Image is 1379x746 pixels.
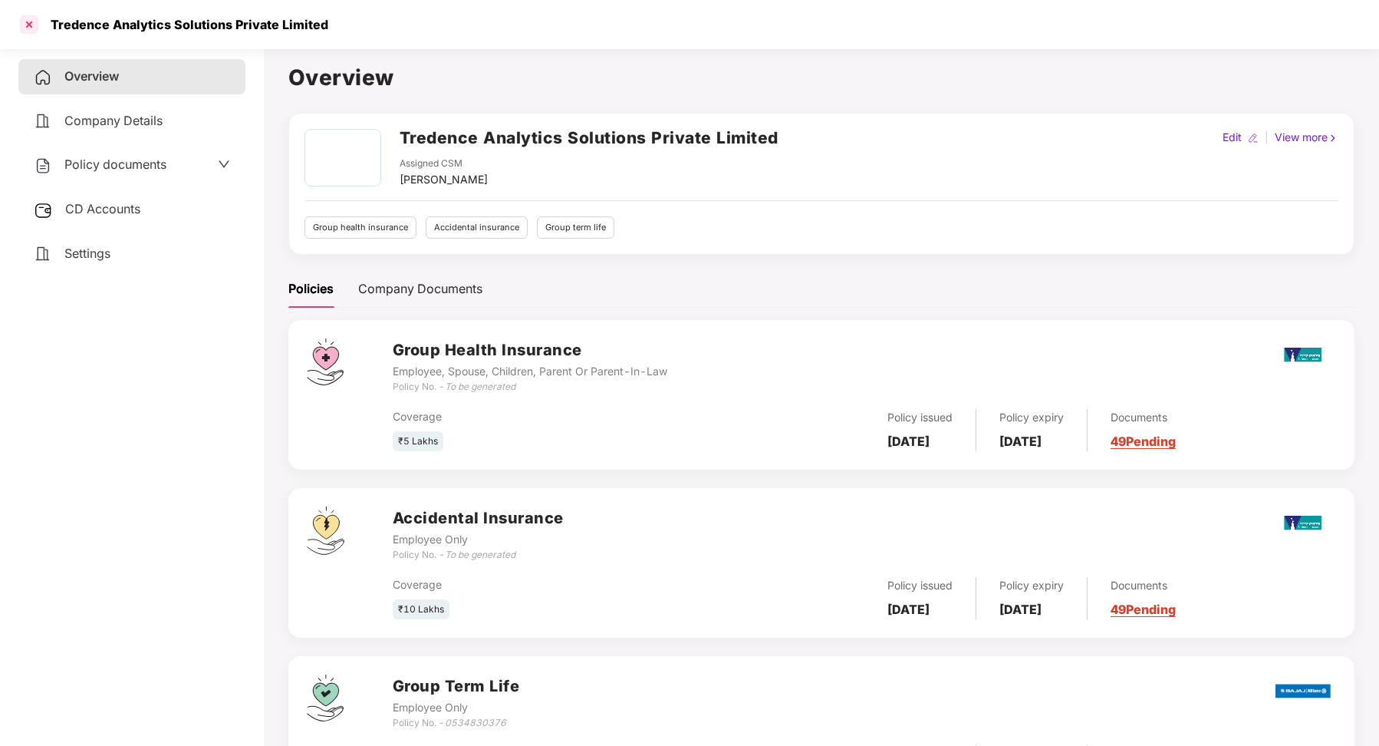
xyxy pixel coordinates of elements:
[393,716,520,731] div: Policy No. -
[358,279,482,299] div: Company Documents
[393,531,564,548] div: Employee Only
[34,201,53,220] img: svg+xml;base64,PHN2ZyB3aWR0aD0iMjUiIGhlaWdodD0iMjQiIHZpZXdCb3g9IjAgMCAyNSAyNCIgZmlsbD0ibm9uZSIgeG...
[65,201,140,216] span: CD Accounts
[393,699,520,716] div: Employee Only
[393,548,564,563] div: Policy No. -
[426,216,528,239] div: Accidental insurance
[999,577,1064,594] div: Policy expiry
[393,380,667,394] div: Policy No. -
[1111,577,1176,594] div: Documents
[393,408,707,425] div: Coverage
[445,549,515,560] i: To be generated
[34,112,52,130] img: svg+xml;base64,PHN2ZyB4bWxucz0iaHR0cDovL3d3dy53My5vcmcvMjAwMC9zdmciIHdpZHRoPSIyNCIgaGVpZ2h0PSIyNC...
[64,246,110,261] span: Settings
[400,157,488,171] div: Assigned CSM
[1248,133,1259,144] img: editIcon
[34,157,52,175] img: svg+xml;base64,PHN2ZyB4bWxucz0iaHR0cDovL3d3dy53My5vcmcvMjAwMC9zdmciIHdpZHRoPSIyNCIgaGVpZ2h0PSIyNC...
[445,717,506,728] i: 0534830376
[1111,602,1176,617] a: 49 Pending
[288,61,1354,94] h1: Overview
[64,113,163,128] span: Company Details
[393,675,520,698] h3: Group Term Life
[393,599,449,620] div: ₹10 Lakhs
[1284,336,1322,374] img: nicl.png
[393,363,667,380] div: Employee, Spouse, Children, Parent Or Parent-In-Law
[887,434,930,449] b: [DATE]
[887,577,953,594] div: Policy issued
[999,409,1064,426] div: Policy expiry
[887,409,953,426] div: Policy issued
[1262,129,1272,146] div: |
[393,431,443,452] div: ₹5 Lakhs
[307,338,344,385] img: svg+xml;base64,PHN2ZyB4bWxucz0iaHR0cDovL3d3dy53My5vcmcvMjAwMC9zdmciIHdpZHRoPSI0Ny43MTQiIGhlaWdodD...
[218,158,230,170] span: down
[34,245,52,263] img: svg+xml;base64,PHN2ZyB4bWxucz0iaHR0cDovL3d3dy53My5vcmcvMjAwMC9zdmciIHdpZHRoPSIyNCIgaGVpZ2h0PSIyNC...
[41,17,328,32] div: Tredence Analytics Solutions Private Limited
[445,381,515,392] i: To be generated
[400,171,488,188] div: [PERSON_NAME]
[393,507,564,530] h3: Accidental Insurance
[307,675,344,721] img: svg+xml;base64,PHN2ZyB4bWxucz0iaHR0cDovL3d3dy53My5vcmcvMjAwMC9zdmciIHdpZHRoPSI0Ny43MTQiIGhlaWdodD...
[1272,129,1341,146] div: View more
[1328,133,1338,144] img: rightIcon
[1111,409,1176,426] div: Documents
[1284,504,1322,542] img: nicl.png
[1219,129,1245,146] div: Edit
[34,68,52,87] img: svg+xml;base64,PHN2ZyB4bWxucz0iaHR0cDovL3d3dy53My5vcmcvMjAwMC9zdmciIHdpZHRoPSIyNCIgaGVpZ2h0PSIyNC...
[307,507,344,555] img: svg+xml;base64,PHN2ZyB4bWxucz0iaHR0cDovL3d3dy53My5vcmcvMjAwMC9zdmciIHdpZHRoPSI0OS4zMjEiIGhlaWdodD...
[400,125,778,150] h2: Tredence Analytics Solutions Private Limited
[304,216,416,239] div: Group health insurance
[288,279,334,299] div: Policies
[537,216,614,239] div: Group term life
[1275,674,1331,708] img: bajaj.png
[64,68,119,84] span: Overview
[64,157,166,172] span: Policy documents
[999,434,1042,449] b: [DATE]
[1111,434,1176,449] a: 49 Pending
[887,602,930,617] b: [DATE]
[393,338,667,362] h3: Group Health Insurance
[393,576,707,593] div: Coverage
[999,602,1042,617] b: [DATE]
